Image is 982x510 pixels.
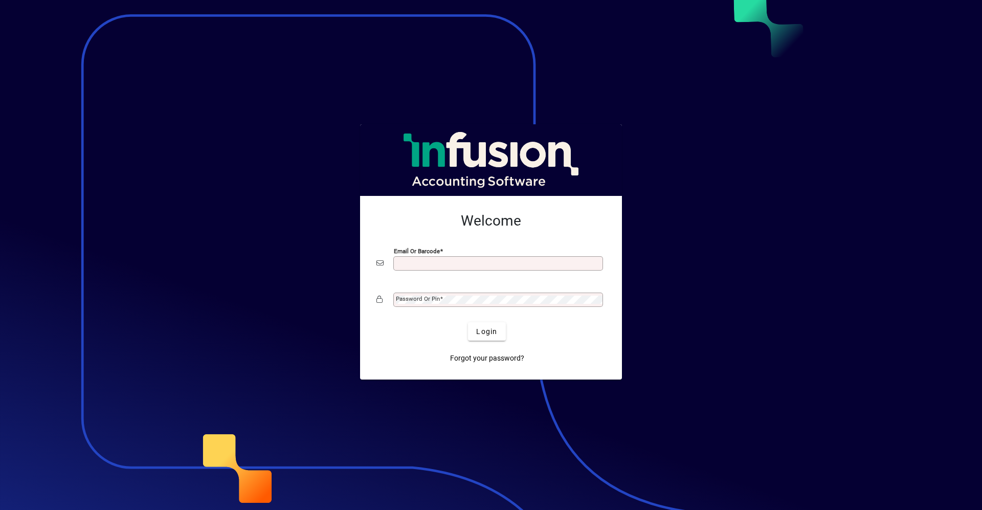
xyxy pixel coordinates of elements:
[446,349,528,367] a: Forgot your password?
[476,326,497,337] span: Login
[394,248,440,255] mat-label: Email or Barcode
[450,353,524,364] span: Forgot your password?
[396,295,440,302] mat-label: Password or Pin
[376,212,606,230] h2: Welcome
[468,322,505,341] button: Login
